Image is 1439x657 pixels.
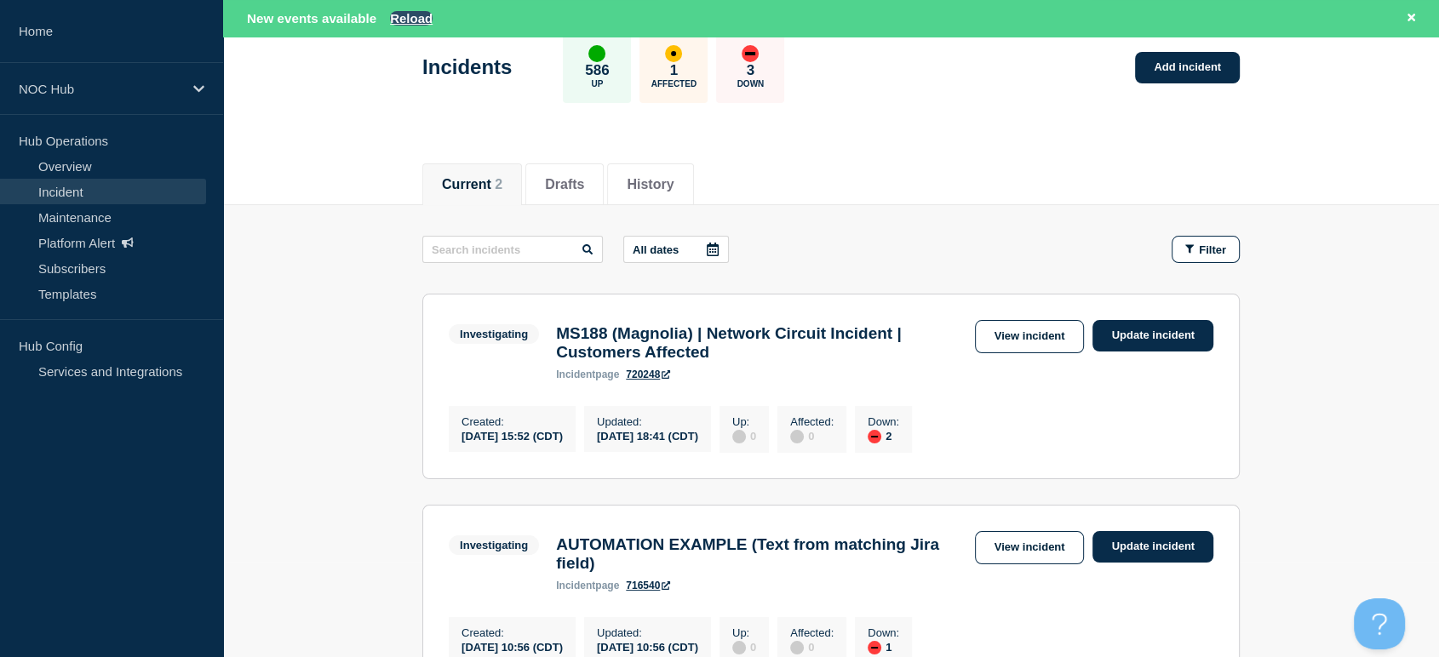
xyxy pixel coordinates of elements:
h3: AUTOMATION EXAMPLE (Text from matching Jira field) [556,535,966,573]
span: incident [556,580,595,591]
p: 586 [585,62,609,79]
p: Updated : [597,626,698,639]
p: NOC Hub [19,82,182,96]
p: Updated : [597,415,698,428]
p: Up : [732,626,756,639]
span: incident [556,368,595,380]
p: Down : [868,415,899,428]
p: Affected : [790,415,834,428]
h1: Incidents [422,55,512,79]
button: Filter [1172,236,1240,263]
div: disabled [732,430,746,443]
p: Down [737,79,765,89]
button: Current 2 [442,177,502,192]
p: Created : [462,415,563,428]
p: Affected [651,79,697,89]
button: History [627,177,674,192]
div: down [868,430,881,443]
div: [DATE] 15:52 (CDT) [462,428,563,443]
span: Filter [1199,243,1226,256]
p: Affected : [790,626,834,639]
a: Update incident [1092,320,1213,351]
p: 3 [747,62,754,79]
div: disabled [732,641,746,654]
p: Created : [462,626,563,639]
div: 1 [868,639,899,654]
div: 0 [790,428,834,443]
p: All dates [633,243,679,256]
p: page [556,580,619,591]
span: 2 [495,177,502,191]
iframe: Help Scout Beacon - Open [1354,598,1405,649]
button: Drafts [545,177,584,192]
div: down [868,641,881,654]
h3: MS188 (Magnolia) | Network Circuit Incident | Customers Affected [556,324,966,362]
a: 720248 [626,368,670,380]
div: down [742,45,759,62]
a: Update incident [1092,531,1213,563]
div: affected [665,45,682,62]
div: 0 [790,639,834,654]
a: Add incident [1135,52,1240,83]
p: Up [591,79,603,89]
button: Reload [390,11,433,26]
a: View incident [975,531,1085,564]
div: 0 [732,428,756,443]
div: 0 [732,639,756,654]
div: disabled [790,641,804,654]
span: Investigating [449,324,539,344]
input: Search incidents [422,236,603,263]
button: All dates [623,236,729,263]
p: Up : [732,415,756,428]
div: [DATE] 18:41 (CDT) [597,428,698,443]
div: disabled [790,430,804,443]
p: Down : [868,626,899,639]
a: View incident [975,320,1085,353]
div: 2 [868,428,899,443]
div: up [588,45,605,62]
div: [DATE] 10:56 (CDT) [462,639,563,654]
span: New events available [247,11,376,26]
p: 1 [670,62,678,79]
p: page [556,368,619,380]
a: 716540 [626,580,670,591]
div: [DATE] 10:56 (CDT) [597,639,698,654]
span: Investigating [449,535,539,555]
